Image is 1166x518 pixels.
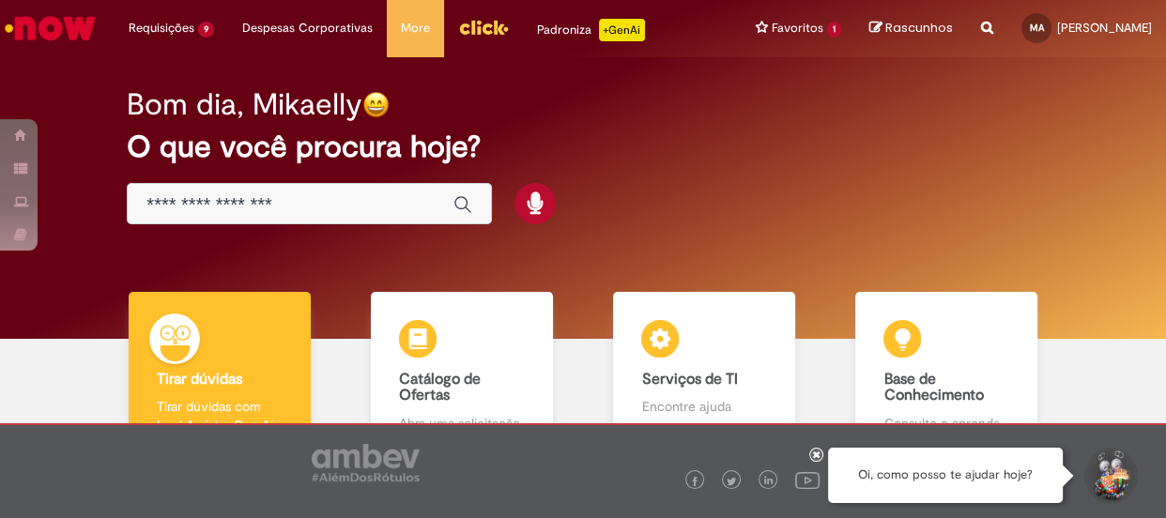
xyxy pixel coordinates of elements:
span: [PERSON_NAME] [1057,20,1152,36]
p: +GenAi [599,19,645,41]
a: Rascunhos [869,20,953,38]
img: logo_footer_youtube.png [795,467,820,492]
p: Abra uma solicitação [399,414,524,433]
span: Rascunhos [885,19,953,37]
h2: O que você procura hoje? [127,130,1038,163]
b: Serviços de TI [641,370,737,388]
span: 1 [827,22,841,38]
button: Iniciar Conversa de Suporte [1082,448,1138,504]
a: Tirar dúvidas Tirar dúvidas com Lupi Assist e Gen Ai [99,292,341,454]
h2: Bom dia, Mikaelly [127,88,362,121]
a: Base de Conhecimento Consulte e aprenda [825,292,1067,454]
b: Tirar dúvidas [157,370,242,388]
p: Tirar dúvidas com Lupi Assist e Gen Ai [157,397,282,434]
a: Catálogo de Ofertas Abra uma solicitação [341,292,583,454]
b: Base de Conhecimento [883,370,983,405]
b: Catálogo de Ofertas [399,370,481,405]
img: logo_footer_facebook.png [690,477,699,486]
img: logo_footer_ambev_rotulo_gray.png [312,444,420,481]
span: Favoritos [772,19,823,38]
img: ServiceNow [2,9,99,47]
span: More [401,19,430,38]
p: Encontre ajuda [641,397,766,416]
img: happy-face.png [362,91,390,118]
span: MA [1030,22,1044,34]
img: click_logo_yellow_360x200.png [458,13,509,41]
span: 9 [198,22,214,38]
div: Oi, como posso te ajudar hoje? [828,448,1063,503]
p: Consulte e aprenda [883,414,1008,433]
span: Despesas Corporativas [242,19,373,38]
img: logo_footer_linkedin.png [764,476,774,487]
a: Serviços de TI Encontre ajuda [583,292,825,454]
img: logo_footer_twitter.png [727,477,736,486]
span: Requisições [129,19,194,38]
div: Padroniza [537,19,645,41]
